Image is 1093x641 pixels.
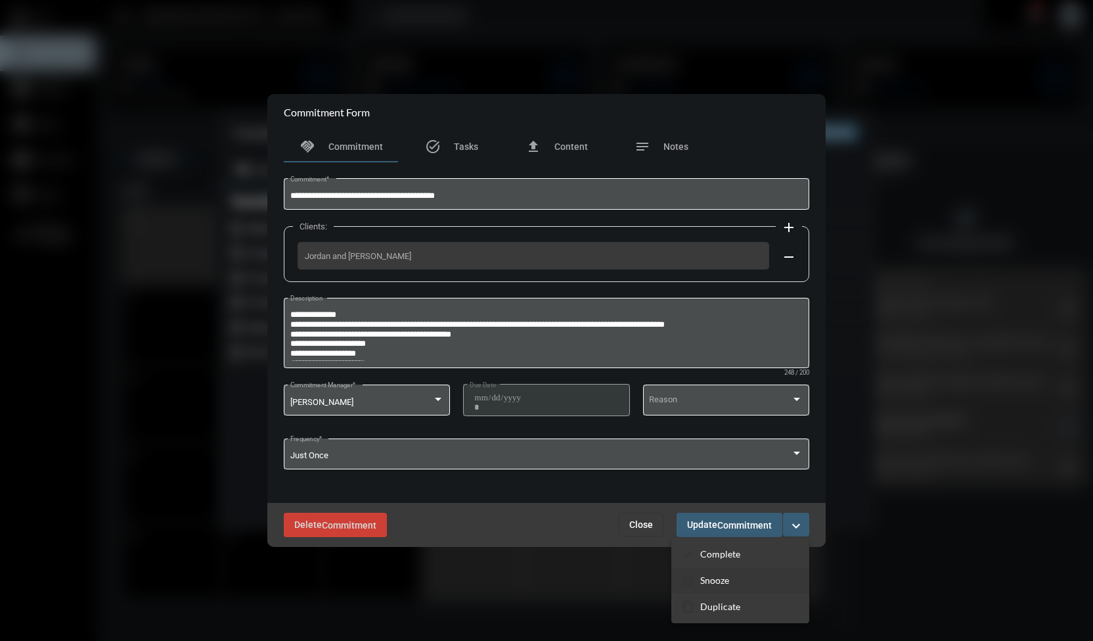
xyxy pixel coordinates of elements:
mat-icon: snooze [681,574,694,587]
p: Complete [700,548,740,559]
p: Duplicate [700,601,740,612]
mat-icon: checkmark [681,548,694,561]
mat-icon: content_copy [681,600,694,613]
p: Snooze [700,575,729,586]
